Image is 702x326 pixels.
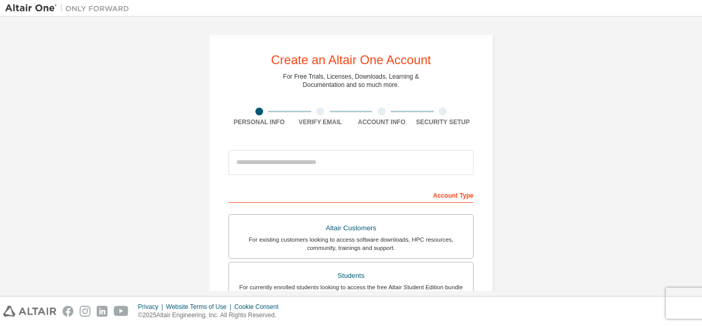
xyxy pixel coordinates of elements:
[413,118,474,126] div: Security Setup
[235,269,467,283] div: Students
[234,303,284,311] div: Cookie Consent
[283,72,419,89] div: For Free Trials, Licenses, Downloads, Learning & Documentation and so much more.
[166,303,234,311] div: Website Terms of Use
[3,306,56,317] img: altair_logo.svg
[290,118,352,126] div: Verify Email
[80,306,90,317] img: instagram.svg
[138,311,285,320] p: © 2025 Altair Engineering, Inc. All Rights Reserved.
[138,303,166,311] div: Privacy
[351,118,413,126] div: Account Info
[5,3,134,13] img: Altair One
[63,306,73,317] img: facebook.svg
[228,118,290,126] div: Personal Info
[235,283,467,300] div: For currently enrolled students looking to access the free Altair Student Edition bundle and all ...
[97,306,108,317] img: linkedin.svg
[235,235,467,252] div: For existing customers looking to access software downloads, HPC resources, community, trainings ...
[228,186,474,203] div: Account Type
[271,54,431,66] div: Create an Altair One Account
[235,221,467,235] div: Altair Customers
[114,306,129,317] img: youtube.svg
